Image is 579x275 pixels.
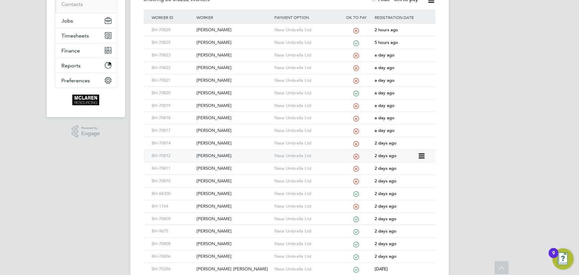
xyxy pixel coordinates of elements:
div: Nasa Umbrella Ltd [273,150,340,162]
img: mclaren-logo-retina.png [72,95,99,105]
div: BH-70825 [150,37,195,49]
a: BH-70806[PERSON_NAME]Nasa Umbrella Ltd2 days ago [150,250,429,256]
div: [PERSON_NAME] [195,49,273,61]
span: 2 days ago [375,203,397,209]
div: Nasa Umbrella Ltd [273,37,340,49]
span: 2 days ago [375,165,397,171]
div: Nasa Umbrella Ltd [273,112,340,124]
div: Nasa Umbrella Ltd [273,87,340,99]
a: BH-70823[PERSON_NAME]Nasa Umbrella Ltda day ago [150,49,429,54]
button: Reports [55,58,117,73]
button: Timesheets [55,28,117,43]
span: 2 days ago [375,241,397,246]
div: BH-9675 [150,225,195,237]
div: [PERSON_NAME] [195,200,273,213]
button: Finance [55,43,117,58]
div: OK to pay [340,10,373,25]
div: Worker ID [150,10,195,25]
div: BH-70811 [150,162,195,175]
a: BH-70817[PERSON_NAME]Nasa Umbrella Ltda day ago [150,124,429,130]
div: 9 [552,253,555,262]
div: BH-70814 [150,137,195,149]
span: 2 days ago [375,253,397,259]
a: Contacts [62,1,83,7]
div: BH-70817 [150,125,195,137]
a: BH-70810[PERSON_NAME]Nasa Umbrella Ltd2 days ago [150,175,429,180]
span: 2 days ago [375,216,397,222]
span: Timesheets [62,33,89,39]
div: BH-70806 [150,250,195,263]
div: BH-70823 [150,49,195,61]
div: [PERSON_NAME] [195,87,273,99]
div: [PERSON_NAME] [195,37,273,49]
div: [PERSON_NAME] [195,162,273,175]
span: [DATE] [375,266,388,272]
span: a day ago [375,115,395,121]
a: BH-70819[PERSON_NAME]Nasa Umbrella Ltda day ago [150,99,429,105]
a: BH-9675[PERSON_NAME]Nasa Umbrella Ltd2 days ago [150,225,429,230]
div: Registration Date [373,10,429,25]
button: Jobs [55,13,117,28]
a: BH-70822[PERSON_NAME]Nasa Umbrella Ltda day ago [150,61,429,67]
div: Nasa Umbrella Ltd [273,175,340,187]
div: BH-70812 [150,150,195,162]
span: a day ago [375,65,395,70]
div: [PERSON_NAME] [195,213,273,225]
a: BH-70821[PERSON_NAME]Nasa Umbrella Ltda day ago [150,74,429,80]
a: BH-70811[PERSON_NAME]Nasa Umbrella Ltd2 days ago [150,162,429,168]
div: BH-70820 [150,87,195,99]
div: [PERSON_NAME] [195,238,273,250]
a: BH-70296[PERSON_NAME] [PERSON_NAME]Nasa Umbrella Ltd[DATE] [150,263,429,268]
span: Engage [81,131,100,137]
div: BH-68300 [150,188,195,200]
a: BH-70808[PERSON_NAME]Nasa Umbrella Ltd2 days ago [150,237,429,243]
div: Nasa Umbrella Ltd [273,62,340,74]
div: Worker [195,10,273,25]
div: [PERSON_NAME] [195,74,273,87]
a: BH-70812[PERSON_NAME]Nasa Umbrella Ltd2 days ago [150,149,418,155]
div: Nasa Umbrella Ltd [273,213,340,225]
div: [PERSON_NAME] [195,250,273,263]
span: Preferences [62,77,90,84]
a: BH-68300[PERSON_NAME]Nasa Umbrella Ltd2 days ago [150,187,429,193]
div: Nasa Umbrella Ltd [273,24,340,36]
span: 5 hours ago [375,40,398,45]
div: Nasa Umbrella Ltd [273,74,340,87]
a: Powered byEngage [72,125,100,138]
span: Powered by [81,125,100,131]
div: Nasa Umbrella Ltd [273,250,340,263]
a: BH-70820[PERSON_NAME]Nasa Umbrella Ltda day ago [150,87,429,92]
div: [PERSON_NAME] [195,225,273,237]
span: 2 days ago [375,178,397,184]
a: BH-70818[PERSON_NAME]Nasa Umbrella Ltda day ago [150,112,429,117]
div: Nasa Umbrella Ltd [273,238,340,250]
div: BH-70818 [150,112,195,124]
span: 2 days ago [375,228,397,234]
div: Nasa Umbrella Ltd [273,200,340,213]
span: 2 days ago [375,140,397,146]
div: BH-70809 [150,213,195,225]
div: [PERSON_NAME] [195,137,273,149]
span: a day ago [375,90,395,96]
div: [PERSON_NAME] [195,24,273,36]
button: Open Resource Center, 9 new notifications [552,248,574,270]
div: [PERSON_NAME] [195,175,273,187]
span: a day ago [375,103,395,108]
div: Nasa Umbrella Ltd [273,225,340,237]
span: a day ago [375,52,395,58]
span: a day ago [375,128,395,133]
div: Nasa Umbrella Ltd [273,100,340,112]
span: 2 hours ago [375,27,398,33]
span: 2 days ago [375,153,397,158]
div: [PERSON_NAME] [195,150,273,162]
a: BH-70809[PERSON_NAME]Nasa Umbrella Ltd2 days ago [150,213,429,218]
div: BH-70810 [150,175,195,187]
a: BH-70825[PERSON_NAME]Nasa Umbrella Ltd5 hours ago [150,36,429,42]
div: Nasa Umbrella Ltd [273,162,340,175]
span: a day ago [375,77,395,83]
div: Nasa Umbrella Ltd [273,137,340,149]
div: Nasa Umbrella Ltd [273,49,340,61]
div: [PERSON_NAME] [195,100,273,112]
button: Preferences [55,73,117,88]
div: BH-1764 [150,200,195,213]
